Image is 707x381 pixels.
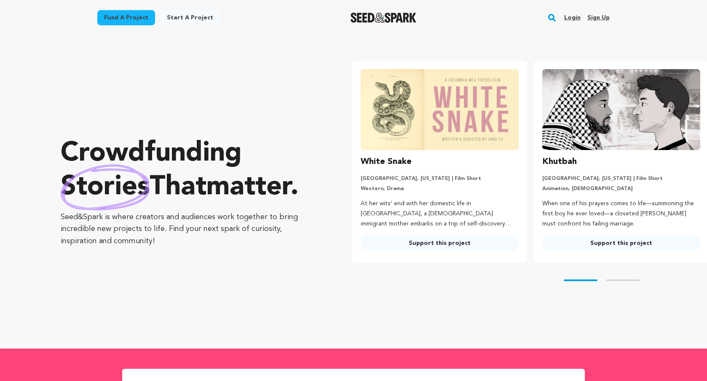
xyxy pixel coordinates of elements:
a: Seed&Spark Homepage [351,13,417,23]
p: Crowdfunding that . [61,137,319,204]
img: White Snake image [361,69,519,150]
a: Login [564,11,581,24]
p: Animation, [DEMOGRAPHIC_DATA] [542,185,700,192]
span: matter [206,174,290,201]
a: Support this project [361,236,519,251]
p: [GEOGRAPHIC_DATA], [US_STATE] | Film Short [542,175,700,182]
p: [GEOGRAPHIC_DATA], [US_STATE] | Film Short [361,175,519,182]
h3: White Snake [361,155,412,169]
img: Khutbah image [542,69,700,150]
a: Start a project [160,10,220,25]
a: Support this project [542,236,700,251]
img: hand sketched image [61,164,150,210]
p: Western, Drama [361,185,519,192]
p: Seed&Spark is where creators and audiences work together to bring incredible new projects to life... [61,211,319,247]
a: Sign up [587,11,610,24]
img: Seed&Spark Logo Dark Mode [351,13,417,23]
a: Fund a project [97,10,155,25]
p: At her wits’ end with her domestic life in [GEOGRAPHIC_DATA], a [DEMOGRAPHIC_DATA] immigrant moth... [361,199,519,229]
p: When one of his prayers comes to life—summoning the first boy he ever loved—a closeted [PERSON_NA... [542,199,700,229]
h3: Khutbah [542,155,577,169]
